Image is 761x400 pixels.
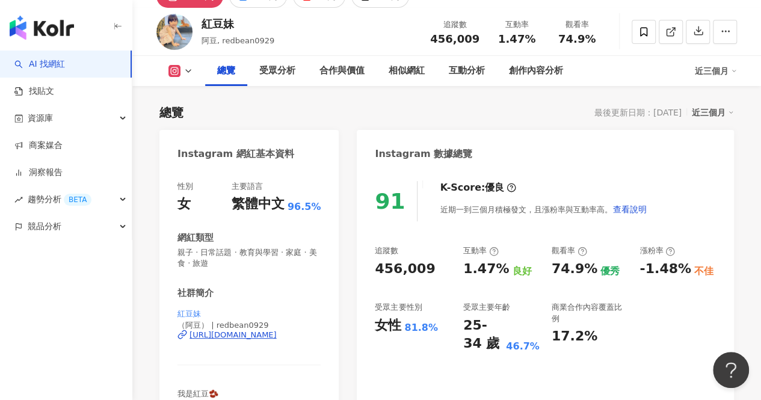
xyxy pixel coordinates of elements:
div: 近三個月 [692,105,734,120]
div: 總覽 [217,64,235,78]
div: 受眾主要年齡 [463,302,510,313]
span: 96.5% [288,200,321,214]
div: [URL][DOMAIN_NAME] [189,330,277,340]
div: 17.2% [552,327,597,346]
span: 競品分析 [28,213,61,240]
div: 91 [375,189,405,214]
div: 優秀 [600,265,620,278]
a: 找貼文 [14,85,54,97]
div: 互動分析 [449,64,485,78]
div: 社群簡介 [177,287,214,300]
div: 互動率 [494,19,540,31]
div: 受眾主要性別 [375,302,422,313]
div: 觀看率 [552,245,587,256]
div: 互動率 [463,245,499,256]
div: 最後更新日期：[DATE] [594,108,682,117]
span: 查看說明 [612,205,646,214]
button: 查看說明 [612,197,647,221]
div: 近期一到三個月積極發文，且漲粉率與互動率高。 [440,197,647,221]
div: 相似網紅 [389,64,425,78]
img: logo [10,16,74,40]
div: 網紅類型 [177,232,214,244]
span: 趨勢分析 [28,186,91,213]
div: K-Score : [440,181,516,194]
div: 1.47% [463,260,509,278]
a: 商案媒合 [14,140,63,152]
div: -1.48% [639,260,691,278]
span: 資源庫 [28,105,53,132]
span: （阿豆） | redbean0929 [177,320,321,331]
div: Instagram 網紅基本資料 [177,147,294,161]
a: 洞察報告 [14,167,63,179]
div: 不佳 [694,265,713,278]
div: 受眾分析 [259,64,295,78]
a: [URL][DOMAIN_NAME] [177,330,321,340]
a: searchAI 找網紅 [14,58,65,70]
div: 追蹤數 [375,245,398,256]
div: 良好 [512,265,531,278]
span: 1.47% [498,33,535,45]
div: 觀看率 [554,19,600,31]
div: 女 [177,195,191,214]
div: 紅豆妹 [202,16,274,31]
div: 女性 [375,316,401,335]
span: 阿豆, redbean0929 [202,36,274,45]
div: 456,009 [375,260,435,278]
div: 25-34 歲 [463,316,503,354]
div: 優良 [485,181,504,194]
span: 親子 · 日常話題 · 教育與學習 · 家庭 · 美食 · 旅遊 [177,247,321,269]
span: rise [14,195,23,204]
div: 46.7% [506,340,540,353]
mark: 紅豆妹 [177,309,201,318]
iframe: Help Scout Beacon - Open [713,352,749,388]
div: 漲粉率 [639,245,675,256]
div: 創作內容分析 [509,64,563,78]
div: 81.8% [404,321,438,334]
span: 74.9% [558,33,596,45]
span: 456,009 [430,32,479,45]
div: 追蹤數 [430,19,479,31]
div: 總覽 [159,104,183,121]
div: BETA [64,194,91,206]
div: 合作與價值 [319,64,365,78]
div: 74.9% [552,260,597,278]
div: 近三個月 [695,61,737,81]
img: KOL Avatar [156,14,193,50]
div: 商業合作內容覆蓋比例 [552,302,628,324]
div: 性別 [177,181,193,192]
div: 繁體中文 [232,195,285,214]
div: Instagram 數據總覽 [375,147,472,161]
div: 主要語言 [232,181,263,192]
